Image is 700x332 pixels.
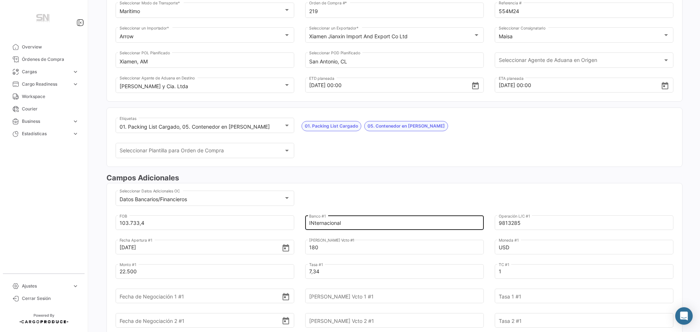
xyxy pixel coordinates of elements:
[72,118,79,125] span: expand_more
[120,59,291,65] input: Escriba para buscar...
[22,295,79,302] span: Cerrar Sesión
[6,53,82,66] a: Órdenes de Compra
[499,59,663,65] span: Seleccionar Agente de Aduana en Origen
[309,73,471,98] input: Seleccionar una fecha
[106,173,682,183] h3: Campos Adicionales
[281,292,290,300] button: Open calendar
[661,81,669,89] button: Open calendar
[22,118,69,125] span: Business
[26,9,62,29] img: Manufactura+Logo.png
[22,130,69,137] span: Estadísticas
[120,149,284,155] span: Seleccionar Plantilla para Orden de Compra
[6,41,82,53] a: Overview
[675,307,693,325] div: Abrir Intercom Messenger
[120,124,270,130] mat-select-trigger: 01. Packing List Cargado, 05. Contenedor en [PERSON_NAME]
[309,59,480,65] input: Escriba para buscar...
[120,235,282,260] input: Seleccionar una fecha
[281,316,290,324] button: Open calendar
[22,106,79,112] span: Courier
[22,69,69,75] span: Cargas
[471,81,480,89] button: Open calendar
[499,73,661,98] input: Seleccionar una fecha
[305,123,358,129] span: 01. Packing List Cargado
[72,69,79,75] span: expand_more
[72,81,79,87] span: expand_more
[499,33,513,39] mat-select-trigger: Maisa
[281,243,290,251] button: Open calendar
[367,123,445,129] span: 05. Contenedor en [PERSON_NAME]
[6,90,82,103] a: Workspace
[22,93,79,100] span: Workspace
[120,8,140,14] mat-select-trigger: Marítimo
[22,81,69,87] span: Cargo Readiness
[72,130,79,137] span: expand_more
[72,283,79,289] span: expand_more
[120,33,133,39] mat-select-trigger: Arrow
[22,44,79,50] span: Overview
[6,103,82,115] a: Courier
[120,196,187,202] mat-select-trigger: Datos Bancarios/Financieros
[22,283,69,289] span: Ajustes
[22,56,79,63] span: Órdenes de Compra
[309,33,408,39] mat-select-trigger: Xiamen Jianxin Import And Export Co Ltd
[120,83,188,89] mat-select-trigger: [PERSON_NAME] y Cia. Ltda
